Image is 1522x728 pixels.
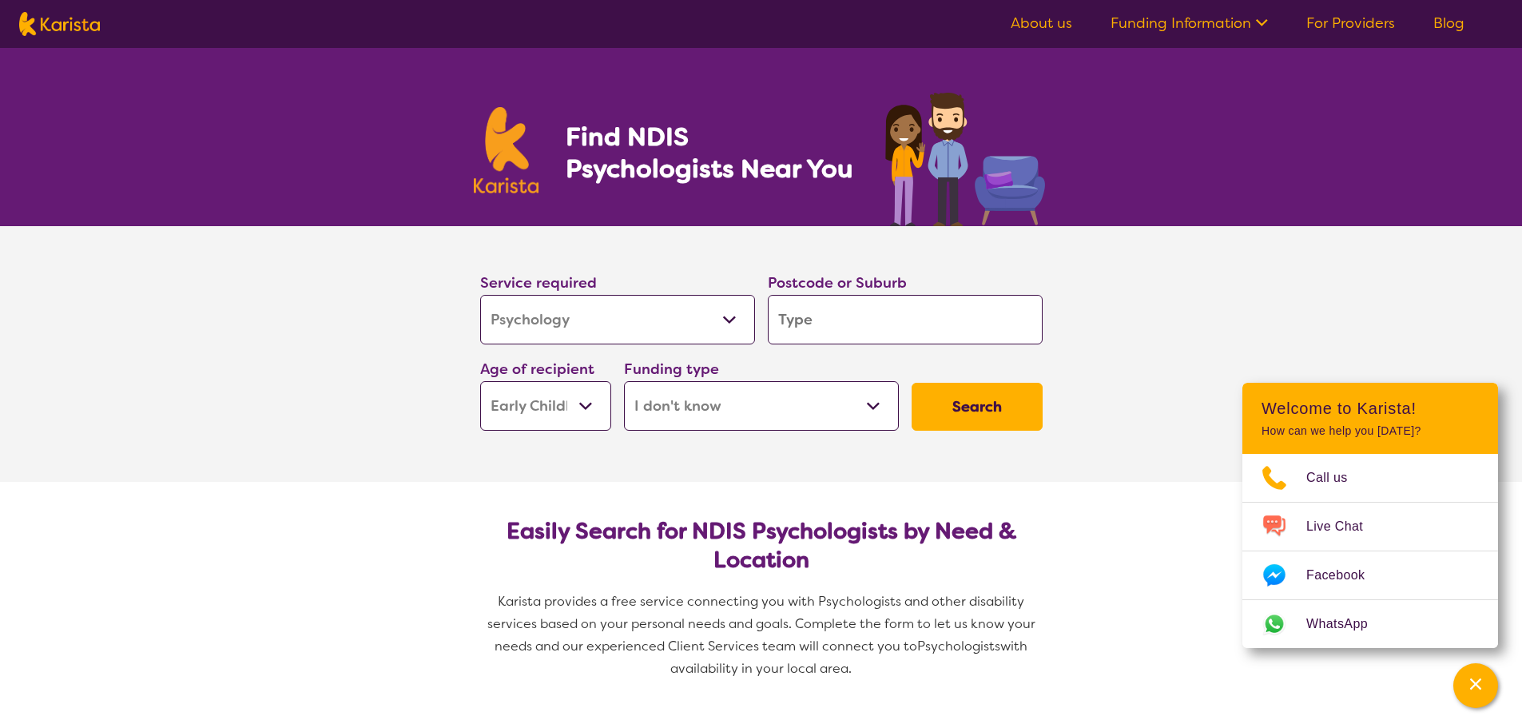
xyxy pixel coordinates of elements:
[1306,612,1387,636] span: WhatsApp
[624,360,719,379] label: Funding type
[1306,515,1382,539] span: Live Chat
[917,638,1000,654] span: Psychologists
[1011,14,1072,33] a: About us
[19,12,100,36] img: Karista logo
[474,107,539,193] img: Karista logo
[768,295,1043,344] input: Type
[768,273,907,292] label: Postcode or Suburb
[1111,14,1268,33] a: Funding Information
[487,593,1039,654] span: Karista provides a free service connecting you with Psychologists and other disability services b...
[1262,399,1479,418] h2: Welcome to Karista!
[1242,383,1498,648] div: Channel Menu
[1306,466,1367,490] span: Call us
[1433,14,1464,33] a: Blog
[880,86,1049,226] img: psychology
[493,517,1030,575] h2: Easily Search for NDIS Psychologists by Need & Location
[480,360,594,379] label: Age of recipient
[912,383,1043,431] button: Search
[480,273,597,292] label: Service required
[566,121,861,185] h1: Find NDIS Psychologists Near You
[1453,663,1498,708] button: Channel Menu
[1242,454,1498,648] ul: Choose channel
[1242,600,1498,648] a: Web link opens in a new tab.
[1262,424,1479,438] p: How can we help you [DATE]?
[1306,563,1384,587] span: Facebook
[1306,14,1395,33] a: For Providers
